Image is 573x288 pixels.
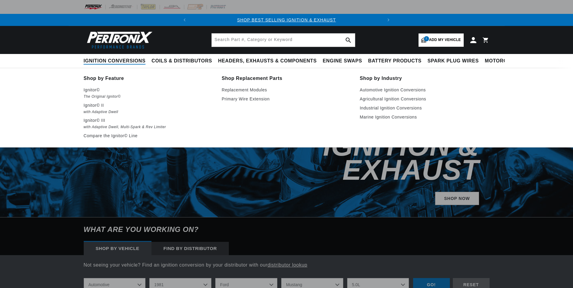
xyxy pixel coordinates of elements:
[84,117,213,130] a: Ignitor© III with Adaptive Dwell, Multi-Spark & Rev Limiter
[84,86,213,100] a: Ignitor© The Original Ignitor©
[84,102,213,109] p: Ignitor© II
[485,58,521,64] span: Motorcycle
[435,192,479,205] a: SHOP NOW
[382,14,394,26] button: Translation missing: en.sections.announcements.next_announcement
[191,17,382,23] div: Announcement
[365,54,425,68] summary: Battery Products
[360,113,490,121] a: Marine Ignition Conversions
[84,74,213,83] a: Shop by Feature
[84,93,213,100] em: The Original Ignitor©
[84,58,146,64] span: Ignition Conversions
[191,17,382,23] div: 1 of 2
[84,86,213,93] p: Ignitor©
[212,33,355,47] input: Search Part #, Category or Keyword
[69,217,505,242] h6: What are you working on?
[360,95,490,103] a: Agricultural Ignition Conversions
[320,54,365,68] summary: Engine Swaps
[342,33,355,47] button: search button
[151,242,229,255] div: Find by Distributor
[84,109,213,115] em: with Adaptive Dwell
[428,58,479,64] span: Spark Plug Wires
[84,132,213,139] a: Compare the Ignitor© Line
[368,58,422,64] span: Battery Products
[222,74,351,83] a: Shop Replacement Parts
[424,36,429,41] span: 1
[429,37,461,43] span: Add my vehicle
[419,33,464,47] a: 1Add my vehicle
[425,54,482,68] summary: Spark Plug Wires
[179,14,191,26] button: Translation missing: en.sections.announcements.previous_announcement
[360,86,490,93] a: Automotive Ignition Conversions
[69,14,505,26] slideshow-component: Translation missing: en.sections.announcements.announcement_bar
[84,102,213,115] a: Ignitor© II with Adaptive Dwell
[84,117,213,124] p: Ignitor© III
[215,54,319,68] summary: Headers, Exhausts & Components
[84,124,213,130] em: with Adaptive Dwell, Multi-Spark & Rev Limiter
[360,104,490,112] a: Industrial Ignition Conversions
[222,86,351,93] a: Replacement Modules
[237,17,336,22] a: SHOP BEST SELLING IGNITION & EXHAUST
[222,95,351,103] a: Primary Wire Extension
[84,30,153,50] img: Pertronix
[84,261,490,269] p: Not seeing your vehicle? Find an ignition conversion by your distributor with our
[218,58,316,64] span: Headers, Exhausts & Components
[84,54,149,68] summary: Ignition Conversions
[482,54,524,68] summary: Motorcycle
[148,54,215,68] summary: Coils & Distributors
[267,262,307,267] a: distributor lookup
[222,86,479,182] h2: Shop Best Selling Ignition & Exhaust
[360,74,490,83] a: Shop by Industry
[151,58,212,64] span: Coils & Distributors
[84,242,151,255] div: Shop by vehicle
[323,58,362,64] span: Engine Swaps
